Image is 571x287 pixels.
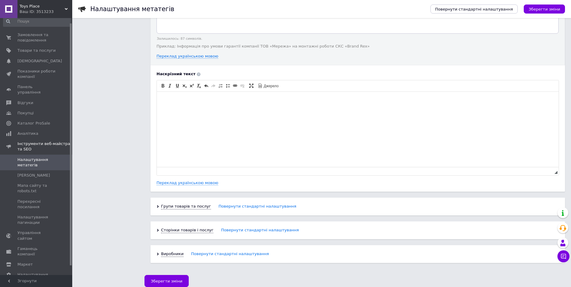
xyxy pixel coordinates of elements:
[554,171,557,174] span: Потягніть для зміни розмірів
[157,181,218,185] a: Переклад українською мовою
[210,82,217,89] a: Повторити (Ctrl+Y)
[17,141,72,152] span: Інструменти веб-майстра та SEO
[17,131,38,136] span: Аналітика
[151,279,182,283] span: Зберегти зміни
[20,9,72,14] div: Ваш ID: 3513233
[17,157,56,168] span: Налаштування метатегів
[17,230,56,241] span: Управління сайтом
[160,82,166,89] a: Жирний (Ctrl+B)
[20,4,65,9] span: Toys Place
[17,84,56,95] span: Панель управління
[203,82,209,89] a: Повернути (Ctrl+Z)
[3,16,71,27] input: Пошук
[188,82,195,89] a: Верхній індекс
[257,82,280,89] a: Джерело
[157,92,559,167] iframe: Редактор, A2984E16-2411-43EA-BCCD-48AE8DCBE440
[248,82,255,89] a: Максимізувати
[232,82,238,89] a: Вставити/Редагувати посилання (Ctrl+L)
[263,84,279,89] span: Джерело
[174,82,181,89] a: Підкреслений (Ctrl+U)
[157,37,559,41] p: Залишилось: 87 символів.
[529,7,560,11] span: Зберегти зміни
[90,5,174,13] h1: Налаштування метатегів
[17,214,56,225] span: Налаштування пагинации
[181,82,188,89] a: Нижній індекс
[17,183,56,194] span: Мапа сайту та robots.txt
[219,204,296,209] a: Повернути стандартні налаштування
[161,227,213,233] span: Сторінки товарів і послуг
[17,262,33,267] span: Маркет
[551,169,554,175] div: Кiлькiсть символiв
[17,246,56,257] span: Гаманець компанії
[17,58,62,64] span: [DEMOGRAPHIC_DATA]
[157,7,559,34] textarea: Покупайте детские игрушки в онлайн магазине [Компания] – развивающие, мягкие, музыкальные, настол...
[17,100,33,106] span: Відгуки
[157,71,559,77] div: Наскрізний текст
[430,5,518,14] button: Повернути стандартні налаштування
[161,251,184,257] span: Виробники
[17,69,56,79] span: Показники роботи компанії
[17,272,48,277] span: Налаштування
[225,82,231,89] a: Вставити/видалити маркований список
[557,250,569,262] button: Чат з покупцем
[17,121,50,126] span: Каталог ProSale
[157,54,218,59] a: Переклад українською мовою
[17,48,56,53] span: Товари та послуги
[167,82,173,89] a: Курсив (Ctrl+I)
[221,227,299,233] a: Повернути стандартні налаштування
[17,32,56,43] span: Замовлення та повідомлення
[17,110,34,116] span: Покупці
[17,173,50,178] span: [PERSON_NAME]
[157,44,559,49] div: Приклад: Інформація про умови гарантії компанії ТОВ «Мережа» на монтажні роботи СКС «Brand Rex»
[196,82,202,89] a: Видалити форматування
[17,199,56,210] span: Перехресні посилання
[144,275,189,287] button: Зберегти зміни
[435,7,513,11] span: Повернути стандартні налаштування
[191,251,269,257] a: Повернути стандартні налаштування
[161,204,211,209] span: Групи товарів та послуг
[217,82,224,89] a: Вставити/видалити нумерований список
[239,82,246,89] a: Видалити посилання
[524,5,565,14] button: Зберегти зміни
